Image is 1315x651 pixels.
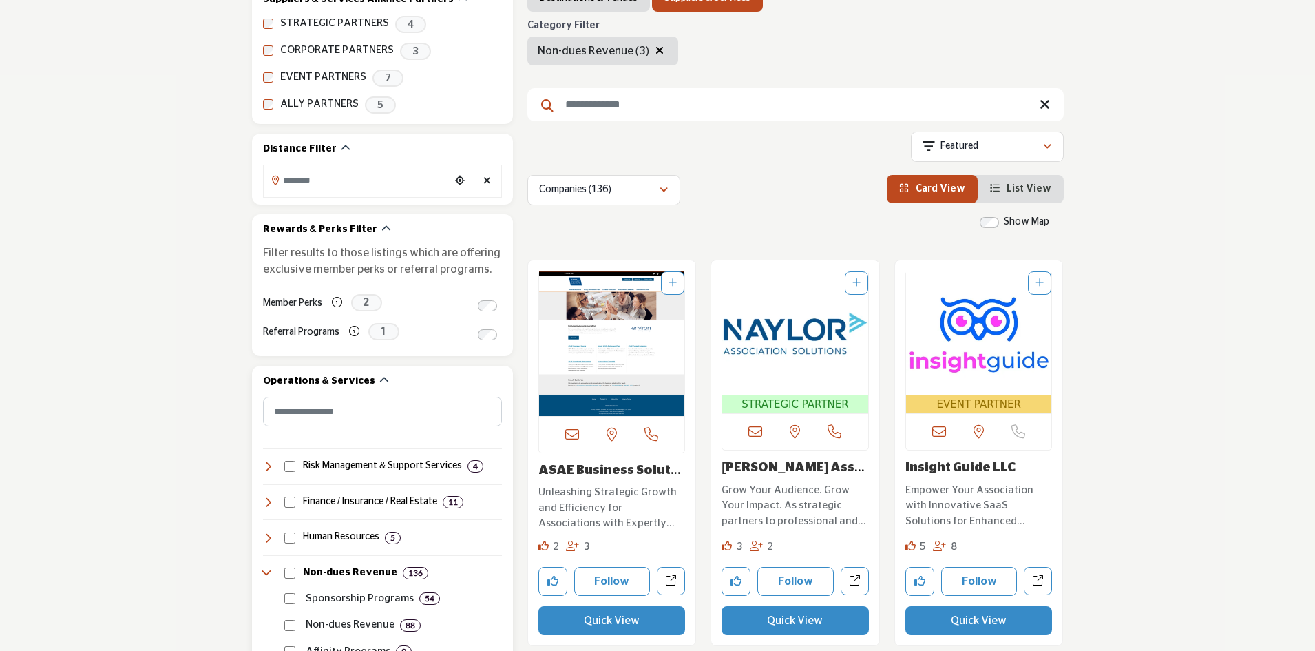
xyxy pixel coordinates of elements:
[406,621,415,630] b: 88
[725,397,865,413] span: STRATEGIC PARTNER
[390,533,395,543] b: 5
[477,167,498,196] div: Clear search location
[906,271,1052,414] a: Open Listing in new tab
[450,167,470,196] div: Choose your current location
[905,541,916,551] i: Likes
[909,397,1049,413] span: EVENT PARTNER
[941,567,1018,596] button: Follow
[584,541,590,552] span: 3
[303,566,397,580] h4: Non-dues Revenue: Programs like affinity partnerships, sponsorships, and other revenue-generating...
[990,184,1051,194] a: View List
[284,620,295,631] input: Select Non-dues Revenue checkbox
[303,459,462,473] h4: Risk Management & Support Services: Services for cancellation insurance and transportation soluti...
[280,43,394,59] label: CORPORATE PARTNERS
[1024,567,1052,595] a: Open insight-guide in new tab
[920,541,926,552] span: 5
[566,539,590,555] div: Followers
[538,541,549,551] i: Likes
[1004,215,1049,229] label: Show Map
[722,271,868,395] img: Naylor Association Solutions
[553,541,559,552] span: 2
[263,19,273,29] input: STRATEGIC PARTNERS checkbox
[443,496,463,508] div: 11 Results For Finance / Insurance / Real Estate
[905,567,934,596] button: Like company
[264,167,450,194] input: Search Location
[669,278,677,288] a: Add To List
[722,271,868,414] a: Open Listing in new tab
[722,483,869,530] p: Grow Your Audience. Grow Your Impact. As strategic partners to professional and trade association...
[539,271,685,416] img: ASAE Business Solutions
[887,175,978,203] li: Card View
[978,175,1064,203] li: List View
[263,45,273,56] input: CORPORATE PARTNERS checkbox
[385,532,401,544] div: 5 Results For Human Resources
[303,495,437,509] h4: Finance / Insurance / Real Estate: Financial management, accounting, insurance, banking, payroll,...
[538,606,686,635] button: Quick View
[280,16,389,32] label: STRATEGIC PARTNERS
[1007,184,1051,194] span: List View
[263,320,339,344] label: Referral Programs
[284,593,295,604] input: Select Sponsorship Programs checkbox
[722,461,869,476] h3: Naylor Association Solutions
[767,541,773,552] span: 2
[539,271,685,416] a: Open Listing in new tab
[284,461,295,472] input: Select Risk Management & Support Services checkbox
[940,140,978,154] p: Featured
[365,96,396,114] span: 5
[284,533,295,544] input: Select Human Resources checkbox
[263,375,375,389] h2: Operations & Services
[722,567,750,596] button: Like company
[841,567,869,595] a: Open naylor-association-solutions in new tab
[400,43,431,60] span: 3
[403,567,428,579] div: 136 Results For Non-dues Revenue
[467,460,483,473] div: 4 Results For Risk Management & Support Services
[395,16,426,33] span: 4
[263,291,322,316] label: Member Perks
[899,184,965,194] a: View Card
[905,483,1053,530] p: Empower Your Association with Innovative SaaS Solutions for Enhanced Engagement and Revenue Growt...
[351,294,382,311] span: 2
[478,329,497,340] input: Switch to Referral Programs
[905,461,1053,476] h3: Insight Guide LLC
[722,606,869,635] button: Quick View
[906,271,1052,395] img: Insight Guide LLC
[538,482,686,532] a: Unleashing Strategic Growth and Efficiency for Associations with Expertly Tailored Solutions Empo...
[303,530,379,544] h4: Human Resources: Services and solutions for employee management, benefits, recruiting, compliance...
[263,223,377,237] h2: Rewards & Perks Filter
[916,184,965,194] span: Card View
[306,591,414,607] p: Sponsorship Programs: Sponsorship and funding programs.
[408,568,423,578] b: 136
[951,541,957,552] span: 8
[527,88,1064,121] input: Search Keyword
[473,462,478,471] b: 4
[852,278,861,288] a: Add To List
[263,143,337,156] h2: Distance Filter
[538,464,681,492] a: ASAE Business Soluti...
[750,539,774,555] div: Followers
[933,539,957,555] div: Followers
[911,132,1064,162] button: Featured
[905,462,1016,474] a: Insight Guide LLC
[538,485,686,532] p: Unleashing Strategic Growth and Efficiency for Associations with Expertly Tailored Solutions Empo...
[425,594,434,603] b: 54
[722,541,732,551] i: Likes
[538,45,650,56] span: Non-dues Revenue (3)
[280,70,366,85] label: EVENT PARTNERS
[1035,278,1044,288] a: Add To List
[284,568,295,579] input: Select Non-dues Revenue checkbox
[527,20,679,32] h6: Category Filter
[263,245,502,278] p: Filter results to those listings which are offering exclusive member perks or referral programs.
[757,567,834,596] button: Follow
[263,72,273,83] input: EVENT PARTNERS checkbox
[306,617,394,633] p: Non-dues Revenue: Non dues related revenue generation opportunities.
[400,619,421,632] div: 88 Results For Non-dues Revenue
[368,323,399,340] span: 1
[722,479,869,530] a: Grow Your Audience. Grow Your Impact. As strategic partners to professional and trade association...
[263,99,273,110] input: ALLY PARTNERS checkbox
[905,479,1053,530] a: Empower Your Association with Innovative SaaS Solutions for Enhanced Engagement and Revenue Growt...
[448,497,458,507] b: 11
[657,567,685,595] a: Open asae-business-solutions in new tab
[478,300,497,311] input: Switch to Member Perks
[722,462,865,489] a: [PERSON_NAME] Association S...
[538,567,567,596] button: Like company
